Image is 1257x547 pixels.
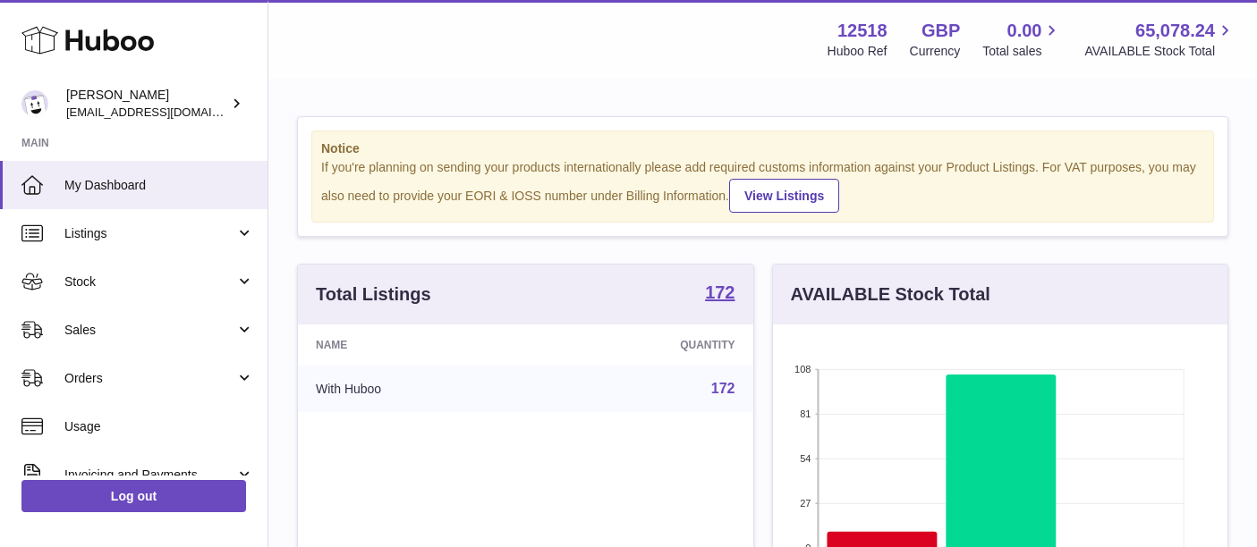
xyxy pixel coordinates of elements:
span: Total sales [982,43,1062,60]
span: Invoicing and Payments [64,467,235,484]
span: 65,078.24 [1135,19,1215,43]
div: Currency [910,43,961,60]
h3: AVAILABLE Stock Total [791,282,990,307]
text: 81 [800,408,811,419]
span: My Dashboard [64,177,254,194]
text: 108 [794,364,811,374]
strong: 172 [705,283,735,301]
a: View Listings [729,179,839,213]
strong: 12518 [837,19,888,43]
text: 54 [800,453,811,464]
span: Usage [64,418,254,435]
a: 172 [711,381,735,396]
a: Log out [21,480,246,512]
strong: GBP [922,19,960,43]
span: Stock [64,273,235,290]
th: Name [298,324,538,366]
div: Huboo Ref [828,43,888,60]
div: If you're planning on sending your products internationally please add required customs informati... [321,159,1204,213]
span: AVAILABLE Stock Total [1084,43,1236,60]
text: 27 [800,498,811,509]
th: Quantity [538,324,752,366]
span: 0.00 [1007,19,1042,43]
img: internalAdmin-12518@internal.huboo.com [21,90,48,117]
span: Listings [64,225,235,242]
span: Sales [64,322,235,339]
strong: Notice [321,140,1204,157]
td: With Huboo [298,366,538,412]
a: 0.00 Total sales [982,19,1062,60]
div: [PERSON_NAME] [66,87,227,121]
span: [EMAIL_ADDRESS][DOMAIN_NAME] [66,105,263,119]
span: Orders [64,370,235,387]
a: 172 [705,283,735,305]
a: 65,078.24 AVAILABLE Stock Total [1084,19,1236,60]
h3: Total Listings [316,282,431,307]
